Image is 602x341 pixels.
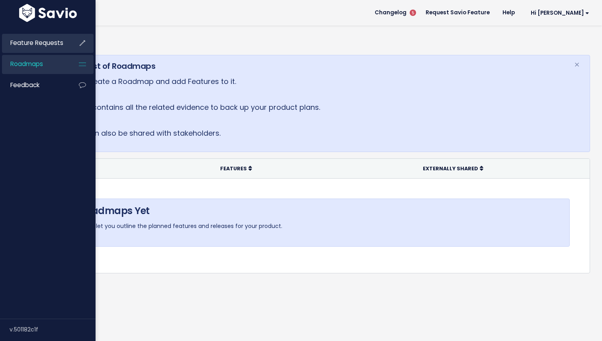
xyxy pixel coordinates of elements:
[10,81,39,89] span: Feedback
[10,319,96,340] div: v.501182c1f
[17,4,79,22] img: logo-white.9d6f32f41409.svg
[2,55,66,73] a: Roadmaps
[2,34,66,52] a: Feature Requests
[220,164,252,172] a: Features
[521,7,596,19] a: Hi [PERSON_NAME]
[566,55,588,74] button: Close
[419,7,496,19] a: Request Savio Feature
[36,37,590,52] h4: Roadmaps
[56,199,570,246] div: Roadmaps let you outline the planned features and releases for your product.
[423,164,483,172] a: Externally Shared
[410,10,416,16] span: 5
[64,204,561,218] h4: No Roadmaps Yet
[423,165,478,172] span: Externally Shared
[44,75,564,140] p: Feel free to create a Roadmap and add Features to it. Each Feature contains all the related evide...
[10,39,63,47] span: Feature Requests
[375,10,407,16] span: Changelog
[2,76,66,94] a: Feedback
[220,165,247,172] span: Features
[10,60,43,68] span: Roadmaps
[44,60,564,72] h5: Here's your list of Roadmaps
[531,10,589,16] span: Hi [PERSON_NAME]
[496,7,521,19] a: Help
[574,58,580,71] span: ×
